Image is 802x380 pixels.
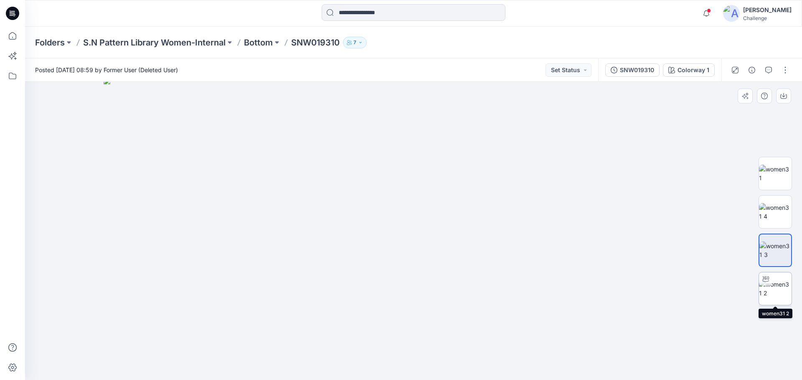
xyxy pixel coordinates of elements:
[104,78,723,380] img: eyJhbGciOiJIUzI1NiIsImtpZCI6IjAiLCJzbHQiOiJzZXMiLCJ0eXAiOiJKV1QifQ.eyJkYXRhIjp7InR5cGUiOiJzdG9yYW...
[759,203,792,221] img: women31 4
[759,280,792,297] img: women31 2
[745,63,759,77] button: Details
[743,15,792,21] div: Challenge
[743,5,792,15] div: [PERSON_NAME]
[291,37,340,48] p: SNW019310
[759,165,792,182] img: women31
[723,5,740,22] img: avatar
[605,63,660,77] button: SNW019310
[353,38,356,47] p: 7
[35,65,178,74] span: Posted [DATE] 08:59 by
[343,37,367,48] button: 7
[104,66,178,73] a: Former User (Deleted User)
[244,37,273,48] a: Bottom
[759,242,791,259] img: women31 3
[678,65,709,75] div: Colorway 1
[35,37,65,48] a: Folders
[83,37,226,48] a: S.N Pattern Library Women-Internal
[620,65,654,75] div: SNW019310
[663,63,715,77] button: Colorway 1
